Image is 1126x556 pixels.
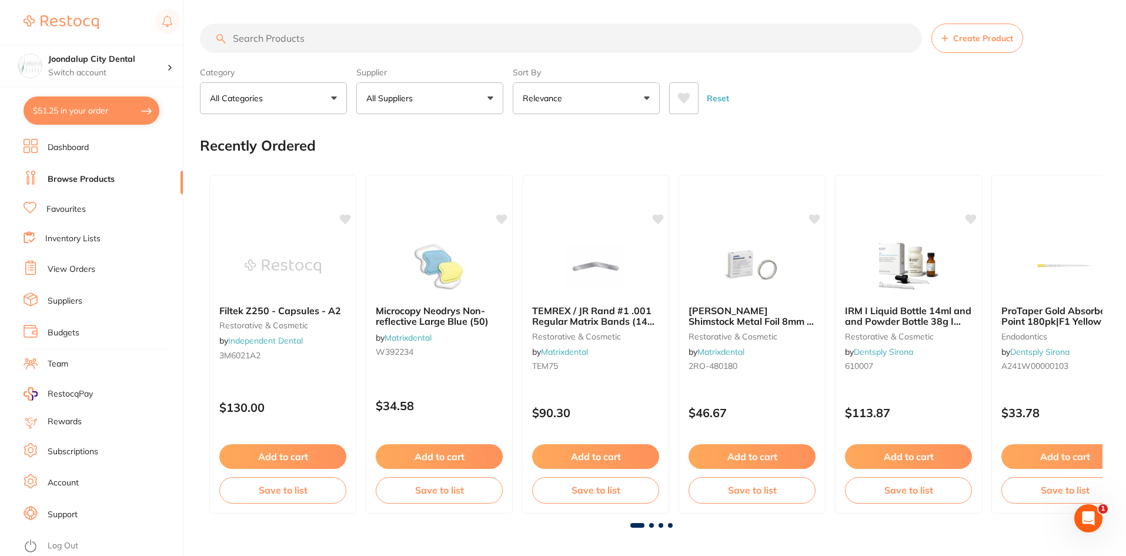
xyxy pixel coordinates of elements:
span: Create Product [953,34,1013,43]
button: Save to list [689,477,816,503]
a: Dentsply Sirona [854,347,913,357]
img: Restocq Logo [24,15,99,29]
p: $90.30 [532,406,659,420]
small: 610007 [845,361,972,371]
a: Browse Products [48,174,115,185]
a: Team [48,358,68,370]
button: Add to cart [376,444,503,469]
a: Budgets [48,327,79,339]
a: Dashboard [48,142,89,154]
small: TEM75 [532,361,659,371]
label: Category [200,67,347,78]
b: Microcopy Neodrys Non-reflective Large Blue (50) [376,305,503,327]
p: $113.87 [845,406,972,420]
a: Matrixdental [697,347,744,357]
button: All Categories [200,82,347,114]
small: restorative & cosmetic [532,332,659,341]
button: Relevance [513,82,660,114]
a: View Orders [48,264,95,275]
p: All Suppliers [366,92,417,104]
small: W392234 [376,347,503,357]
button: Create Product [931,24,1023,53]
a: Account [48,477,79,489]
a: Inventory Lists [45,233,101,245]
label: Sort By [513,67,660,78]
span: by [1001,347,1070,357]
h2: Recently Ordered [200,138,316,154]
p: All Categories [210,92,268,104]
input: Search Products [200,24,922,53]
p: $130.00 [219,401,346,414]
button: Add to cart [532,444,659,469]
a: Matrixdental [541,347,588,357]
p: $46.67 [689,406,816,420]
button: All Suppliers [356,82,503,114]
img: Microcopy Neodrys Non-reflective Large Blue (50) [401,237,477,296]
button: Save to list [376,477,503,503]
img: HANEL Shimstock Metal Foil 8mm x 5m 8u Roll [714,237,790,296]
button: Add to cart [219,444,346,469]
span: by [376,332,432,343]
a: Rewards [48,416,82,428]
small: 3M6021A2 [219,351,346,360]
p: Switch account [48,67,167,79]
button: Save to list [219,477,346,503]
span: by [532,347,588,357]
a: Independent Dental [228,335,303,346]
a: Support [48,509,78,521]
iframe: Intercom live chat [1074,504,1102,532]
b: Filtek Z250 - Capsules - A2 [219,305,346,316]
button: Save to list [845,477,972,503]
b: IRM I Liquid Bottle 14ml and and Powder Bottle 38g I Standard Package [845,305,972,327]
b: TEMREX / JR Rand #1 .001 Regular Matrix Bands (144) 075R Green Tofflemire [532,305,659,327]
button: $51.25 in your order [24,96,159,125]
span: by [845,347,913,357]
img: IRM I Liquid Bottle 14ml and and Powder Bottle 38g I Standard Package [870,237,947,296]
button: Add to cart [689,444,816,469]
a: Subscriptions [48,446,98,458]
small: restorative & cosmetic [689,332,816,341]
span: by [689,347,744,357]
a: RestocqPay [24,387,93,401]
img: ProTaper Gold Absorbent Point 180pk|F1 Yellow [1027,237,1103,296]
small: restorative & cosmetic [219,321,346,330]
a: Suppliers [48,295,82,307]
a: Log Out [48,540,78,552]
span: RestocqPay [48,388,93,400]
button: Reset [703,82,733,114]
button: Save to list [532,477,659,503]
a: Restocq Logo [24,9,99,36]
h4: Joondalup City Dental [48,54,167,65]
p: $34.58 [376,399,503,412]
span: by [219,335,303,346]
small: 2RO-480180 [689,361,816,371]
button: Add to cart [845,444,972,469]
img: TEMREX / JR Rand #1 .001 Regular Matrix Bands (144) 075R Green Tofflemire [557,237,634,296]
img: Filtek Z250 - Capsules - A2 [245,237,321,296]
b: HANEL Shimstock Metal Foil 8mm x 5m 8u Roll [689,305,816,327]
a: Matrixdental [385,332,432,343]
img: RestocqPay [24,387,38,401]
a: Dentsply Sirona [1010,347,1070,357]
a: Favourites [46,204,86,215]
small: restorative & cosmetic [845,332,972,341]
span: 1 [1098,504,1108,514]
p: Relevance [523,92,567,104]
img: Joondalup City Dental [18,54,42,78]
button: Log Out [24,537,179,556]
label: Supplier [356,67,503,78]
